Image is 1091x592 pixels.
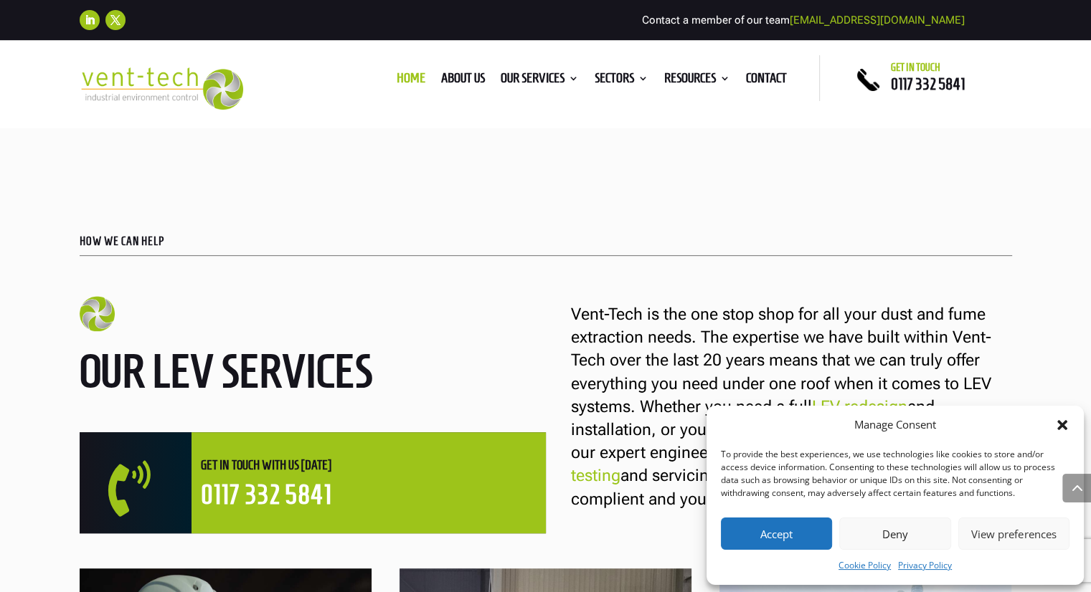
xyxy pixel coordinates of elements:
a: Our Services [501,73,579,89]
span: Get in touch [891,62,940,73]
h2: Our LEV services [80,347,388,403]
a: Follow on LinkedIn [80,10,100,30]
a: Follow on X [105,10,126,30]
a: Privacy Policy [898,557,952,574]
span: Get in touch with us [DATE] [201,458,331,472]
div: Manage Consent [854,416,936,434]
p: HOW WE CAN HELP [80,236,1012,247]
button: Deny [839,517,950,550]
a: Resources [664,73,730,89]
a: LEV redesign [812,397,907,416]
span:  [108,461,190,517]
button: View preferences [958,517,1069,550]
div: To provide the best experiences, we use technologies like cookies to store and/or access device i... [721,448,1068,500]
a: Home [397,73,425,89]
a: [EMAIL_ADDRESS][DOMAIN_NAME] [790,14,965,27]
span: Contact a member of our team [642,14,965,27]
div: Close dialog [1055,418,1069,432]
a: About us [441,73,485,89]
a: Sectors [595,73,648,89]
img: 2023-09-27T08_35_16.549ZVENT-TECH---Clear-background [80,67,244,110]
a: Contact [746,73,787,89]
a: Cookie Policy [839,557,891,574]
a: 0117 332 5841 [201,480,331,510]
p: Vent-Tech is the one stop shop for all your dust and fume extraction needs. The expertise we have... [571,303,1012,511]
a: 0117 332 5841 [891,75,965,92]
button: Accept [721,517,832,550]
